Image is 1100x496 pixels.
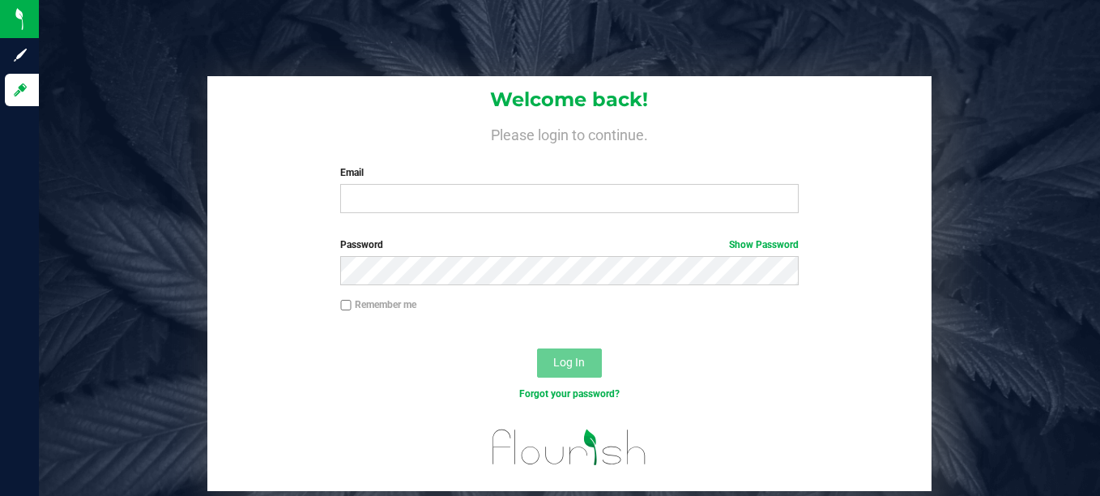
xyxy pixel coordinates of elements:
label: Email [340,165,799,180]
a: Show Password [729,239,799,250]
img: flourish_logo.svg [479,418,659,477]
h4: Please login to continue. [207,123,931,143]
h1: Welcome back! [207,89,931,110]
a: Forgot your password? [519,388,620,400]
span: Log In [553,356,585,369]
span: Password [340,239,383,250]
input: Remember me [340,300,352,311]
inline-svg: Log in [12,82,28,98]
button: Log In [537,348,602,378]
label: Remember me [340,297,416,312]
inline-svg: Sign up [12,47,28,63]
